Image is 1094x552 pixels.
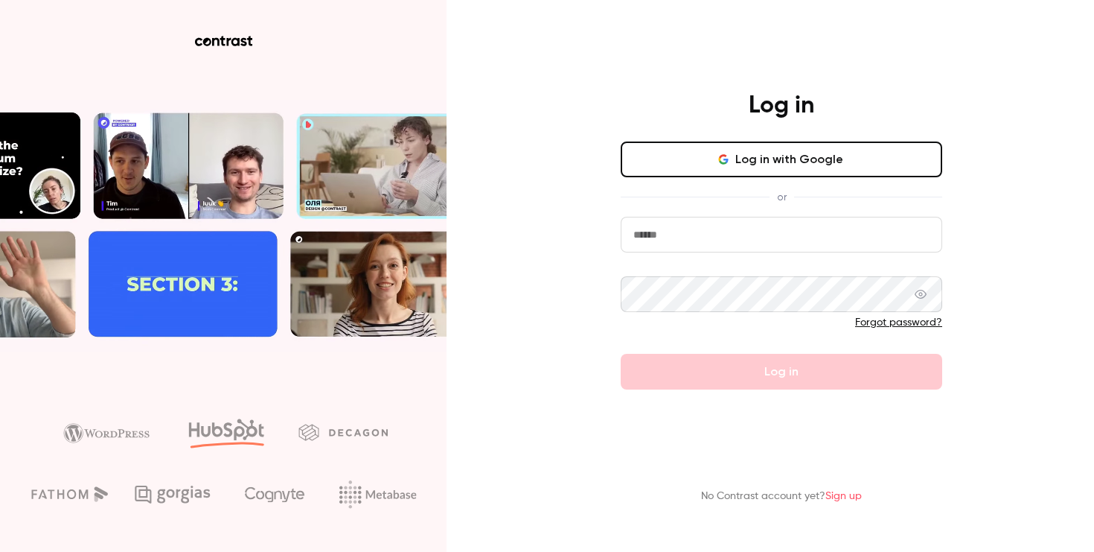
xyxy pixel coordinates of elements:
[855,317,942,328] a: Forgot password?
[621,142,942,177] button: Log in with Google
[298,424,388,440] img: decagon
[825,491,862,501] a: Sign up
[701,489,862,504] p: No Contrast account yet?
[770,189,794,205] span: or
[749,91,814,121] h4: Log in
